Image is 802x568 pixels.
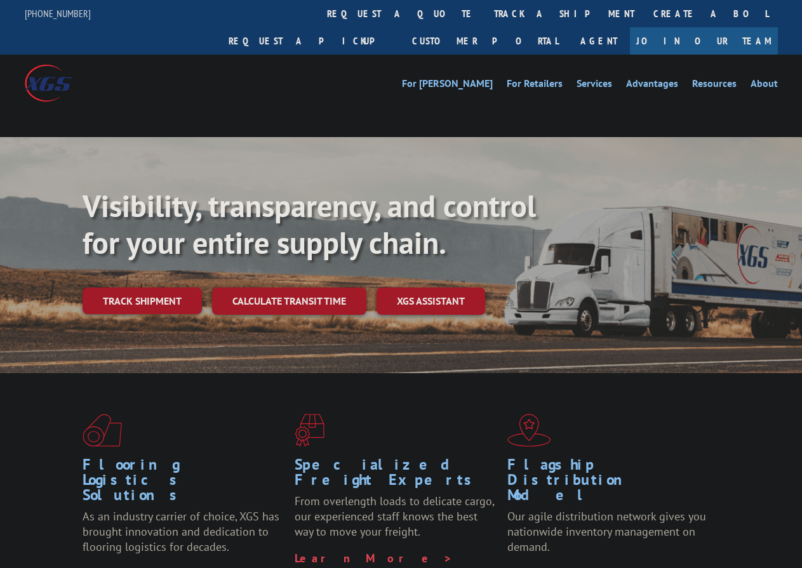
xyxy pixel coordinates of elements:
a: About [751,79,778,93]
span: As an industry carrier of choice, XGS has brought innovation and dedication to flooring logistics... [83,509,279,554]
a: Calculate transit time [212,287,366,315]
a: Track shipment [83,287,202,314]
h1: Specialized Freight Experts [295,457,497,494]
h1: Flooring Logistics Solutions [83,457,285,509]
a: Agent [568,27,630,55]
a: [PHONE_NUMBER] [25,7,91,20]
h1: Flagship Distribution Model [507,457,710,509]
b: Visibility, transparency, and control for your entire supply chain. [83,186,536,262]
p: From overlength loads to delicate cargo, our experienced staff knows the best way to move your fr... [295,494,497,550]
a: XGS ASSISTANT [377,287,485,315]
a: Advantages [626,79,678,93]
a: For Retailers [507,79,563,93]
img: xgs-icon-focused-on-flooring-red [295,414,324,447]
img: xgs-icon-flagship-distribution-model-red [507,414,551,447]
img: xgs-icon-total-supply-chain-intelligence-red [83,414,122,447]
a: Resources [692,79,737,93]
a: Learn More > [295,551,453,565]
a: For [PERSON_NAME] [402,79,493,93]
a: Join Our Team [630,27,778,55]
a: Services [577,79,612,93]
span: Our agile distribution network gives you nationwide inventory management on demand. [507,509,706,554]
a: Customer Portal [403,27,568,55]
a: Request a pickup [219,27,403,55]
